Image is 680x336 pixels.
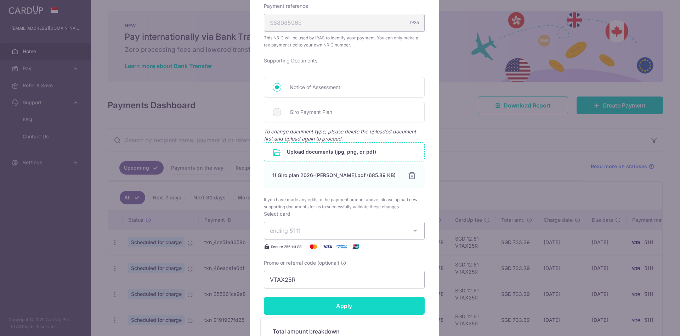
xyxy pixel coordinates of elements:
div: 1) Giro plan 2026-[PERSON_NAME].pdf (685.89 KB) [272,172,399,179]
label: Supporting Documents [264,57,317,64]
input: Apply [264,297,425,315]
img: UnionPay [349,242,363,251]
span: Promo or referral code (optional) [264,259,339,266]
img: Mastercard [306,242,321,251]
div: 9/35 [410,19,419,26]
span: If you have made any edits to the payment amount above, please upload new supporting documents fo... [264,196,425,210]
span: Secure 256-bit SSL [271,244,304,249]
h5: Total amount breakdown [273,327,416,336]
img: Visa [321,242,335,251]
span: Giro Payment Plan [290,108,416,116]
div: Upload documents (jpg, png, or pdf) [264,142,425,161]
label: Payment reference [264,2,308,10]
span: ending 5111 [270,227,301,234]
label: Select card [264,210,290,217]
span: To change document type, please delete the uploaded document first and upload again to proceed. [264,128,416,142]
span: Notice of Assessment [290,83,416,92]
button: ending 5111 [264,222,425,239]
img: American Express [335,242,349,251]
span: This NRIC will be used by IRAS to identify your payment. You can only make a tax payment tied to ... [264,34,425,49]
